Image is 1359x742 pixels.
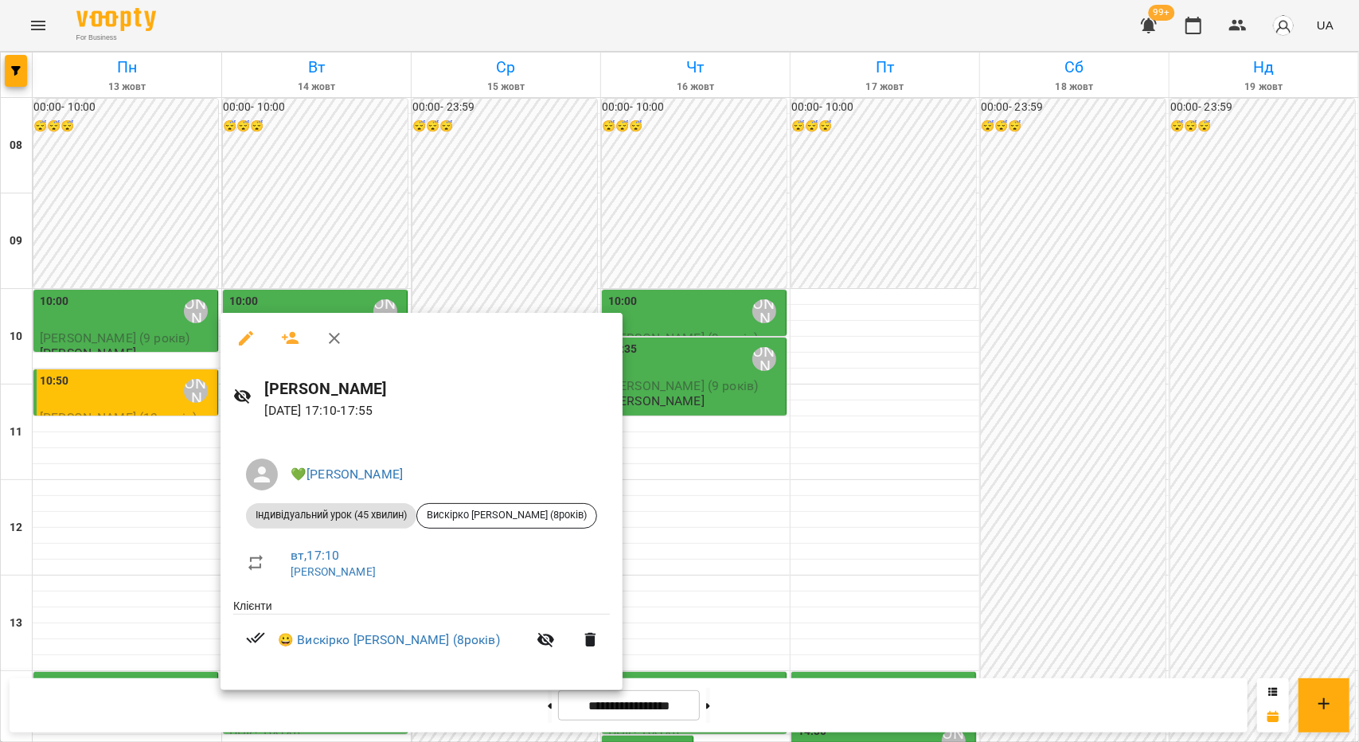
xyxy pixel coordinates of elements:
[278,631,500,650] a: 😀 Вискірко [PERSON_NAME] (8років)
[291,548,339,563] a: вт , 17:10
[265,401,610,420] p: [DATE] 17:10 - 17:55
[291,565,376,578] a: [PERSON_NAME]
[233,598,610,672] ul: Клієнти
[246,628,265,647] svg: Візит сплачено
[246,508,416,522] span: Індивідуальний урок (45 хвилин)
[291,467,403,482] a: 💚[PERSON_NAME]
[416,503,597,529] div: Вискірко [PERSON_NAME] (8років)
[417,508,596,522] span: Вискірко [PERSON_NAME] (8років)
[265,377,610,401] h6: [PERSON_NAME]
